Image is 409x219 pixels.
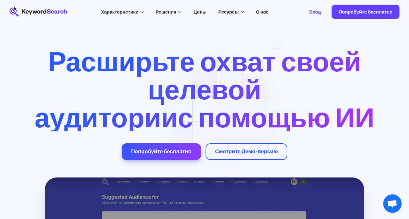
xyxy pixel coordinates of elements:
a: Вход [302,5,328,19]
a: Цены [190,7,210,17]
a: Попробуйте бесплатно [332,5,399,19]
div: Цены [194,8,206,15]
div: Вход [309,9,321,15]
span: с помощью ИИ [178,100,375,134]
div: Открытый чат [383,194,402,213]
div: Попробуйте бесплатно [131,148,191,155]
div: Смотрите Демо-версию [215,148,278,155]
div: Попробуйте бесплатно [339,9,392,15]
a: О нас [252,7,272,17]
div: Характеристики [101,8,139,15]
a: Попробуйте бесплатно [122,143,201,160]
div: Ресурсы [218,8,239,15]
h1: Расширьте охват своей целевой аудитории [35,47,375,131]
div: Решения [155,8,176,15]
div: О нас [256,8,269,15]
